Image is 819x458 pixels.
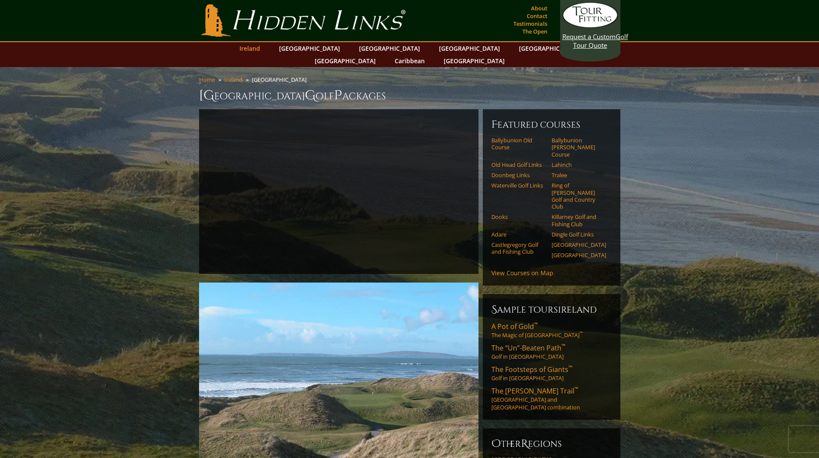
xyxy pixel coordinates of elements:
[552,161,606,168] a: Lahinch
[491,386,612,411] a: The [PERSON_NAME] Trail™[GEOGRAPHIC_DATA] and [GEOGRAPHIC_DATA] combination
[491,437,501,451] span: O
[491,137,546,151] a: Ballybunion Old Course
[491,161,546,168] a: Old Head Golf Links
[552,241,606,248] a: [GEOGRAPHIC_DATA]
[491,365,612,382] a: The Footsteps of Giants™Golf in [GEOGRAPHIC_DATA]
[491,182,546,189] a: Waterville Golf Links
[491,437,612,451] h6: ther egions
[435,42,504,55] a: [GEOGRAPHIC_DATA]
[561,342,565,350] sup: ™
[562,2,618,49] a: Request a CustomGolf Tour Quote
[521,437,528,451] span: R
[491,343,565,353] span: The “Un”-Beaten Path
[491,118,612,132] h6: Featured Courses
[552,231,606,238] a: Dingle Golf Links
[334,87,342,104] span: P
[562,32,616,41] span: Request a Custom
[491,213,546,220] a: Dooks
[305,87,316,104] span: G
[491,343,612,360] a: The “Un”-Beaten Path™Golf in [GEOGRAPHIC_DATA]
[552,252,606,258] a: [GEOGRAPHIC_DATA]
[275,42,344,55] a: [GEOGRAPHIC_DATA]
[235,42,264,55] a: Ireland
[199,76,215,83] a: Home
[491,303,612,317] h6: Sample ToursIreland
[534,321,538,328] sup: ™
[491,322,612,339] a: A Pot of Gold™The Magic of [GEOGRAPHIC_DATA]™
[491,231,546,238] a: Adare
[552,182,606,210] a: Ring of [PERSON_NAME] Golf and Country Club
[252,76,310,83] li: [GEOGRAPHIC_DATA]
[310,55,380,67] a: [GEOGRAPHIC_DATA]
[491,172,546,178] a: Doonbeg Links
[520,25,549,37] a: The Open
[574,385,578,393] sup: ™
[439,55,509,67] a: [GEOGRAPHIC_DATA]
[491,241,546,255] a: Castlegregory Golf and Fishing Club
[552,137,606,158] a: Ballybunion [PERSON_NAME] Course
[491,365,572,374] span: The Footsteps of Giants
[355,42,424,55] a: [GEOGRAPHIC_DATA]
[568,364,572,371] sup: ™
[491,322,538,331] span: A Pot of Gold
[552,213,606,227] a: Killarney Golf and Fishing Club
[515,42,584,55] a: [GEOGRAPHIC_DATA]
[552,172,606,178] a: Tralee
[525,10,549,22] a: Contact
[529,2,549,14] a: About
[491,269,553,277] a: View Courses on Map
[199,87,620,104] h1: [GEOGRAPHIC_DATA] olf ackages
[580,331,583,336] sup: ™
[224,76,242,83] a: Ireland
[511,18,549,30] a: Testimonials
[390,55,429,67] a: Caribbean
[491,386,578,396] span: The [PERSON_NAME] Trail
[208,118,470,265] iframe: Sir-Nick-on-Southwest-Ireland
